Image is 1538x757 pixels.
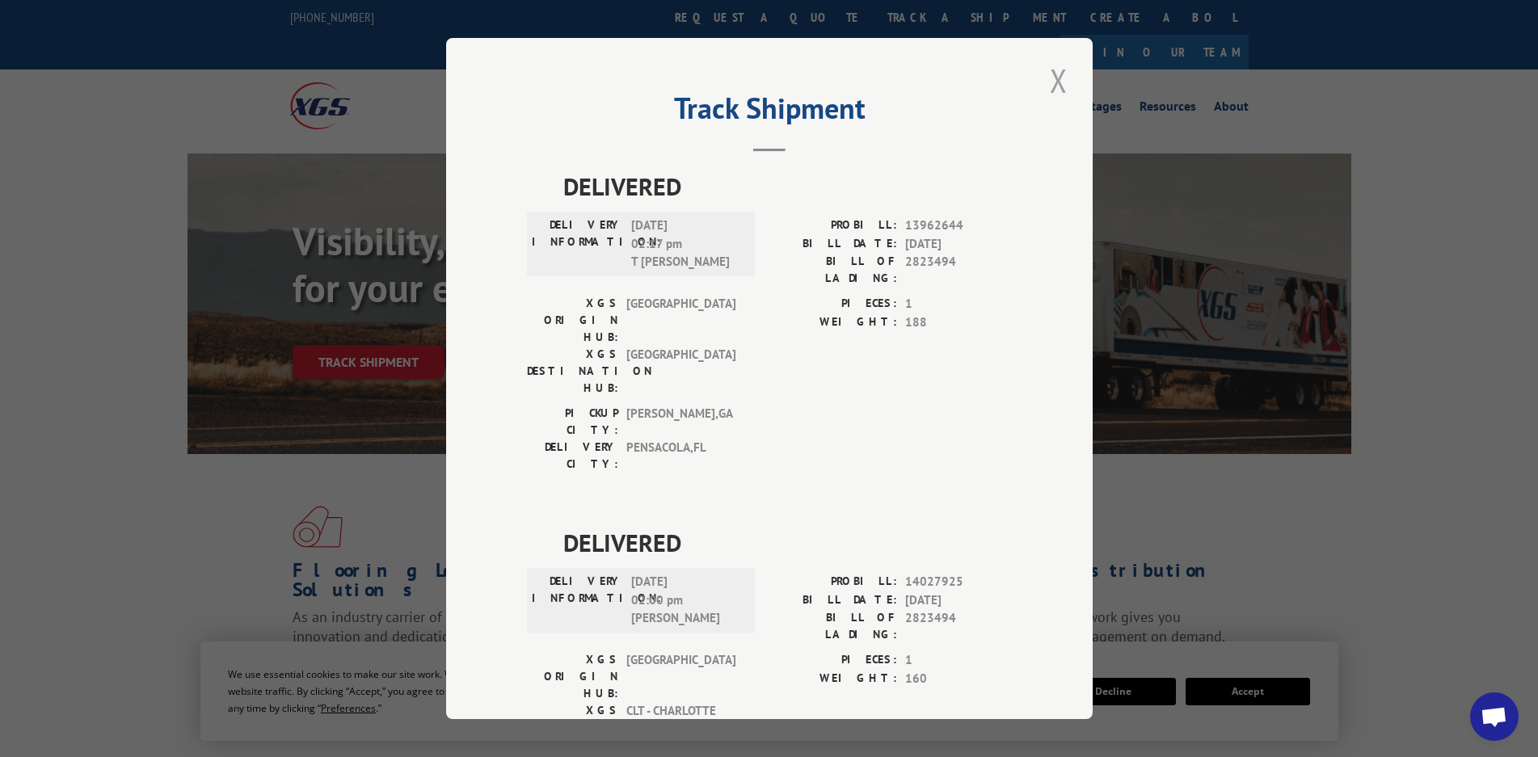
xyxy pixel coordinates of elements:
[905,253,1012,287] span: 2823494
[532,217,623,271] label: DELIVERY INFORMATION:
[527,439,618,473] label: DELIVERY CITY:
[769,253,897,287] label: BILL OF LADING:
[626,405,735,439] span: [PERSON_NAME] , GA
[769,295,897,313] label: PIECES:
[905,234,1012,253] span: [DATE]
[769,573,897,591] label: PROBILL:
[563,524,1012,561] span: DELIVERED
[527,97,1012,128] h2: Track Shipment
[631,573,740,628] span: [DATE] 02:00 pm [PERSON_NAME]
[905,651,1012,670] span: 1
[769,669,897,688] label: WEIGHT:
[626,439,735,473] span: PENSACOLA , FL
[527,405,618,439] label: PICKUP CITY:
[905,313,1012,331] span: 188
[527,651,618,702] label: XGS ORIGIN HUB:
[631,217,740,271] span: [DATE] 02:17 pm T [PERSON_NAME]
[626,651,735,702] span: [GEOGRAPHIC_DATA]
[1470,692,1519,741] a: Open chat
[769,217,897,235] label: PROBILL:
[769,234,897,253] label: BILL DATE:
[905,295,1012,313] span: 1
[905,217,1012,235] span: 13962644
[769,313,897,331] label: WEIGHT:
[626,295,735,346] span: [GEOGRAPHIC_DATA]
[527,702,618,753] label: XGS DESTINATION HUB:
[769,651,897,670] label: PIECES:
[563,168,1012,204] span: DELIVERED
[527,346,618,397] label: XGS DESTINATION HUB:
[905,609,1012,643] span: 2823494
[1045,58,1072,103] button: Close modal
[905,591,1012,609] span: [DATE]
[626,702,735,753] span: CLT - CHARLOTTE
[905,669,1012,688] span: 160
[769,591,897,609] label: BILL DATE:
[905,573,1012,591] span: 14027925
[527,295,618,346] label: XGS ORIGIN HUB:
[532,573,623,628] label: DELIVERY INFORMATION:
[769,609,897,643] label: BILL OF LADING:
[626,346,735,397] span: [GEOGRAPHIC_DATA]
